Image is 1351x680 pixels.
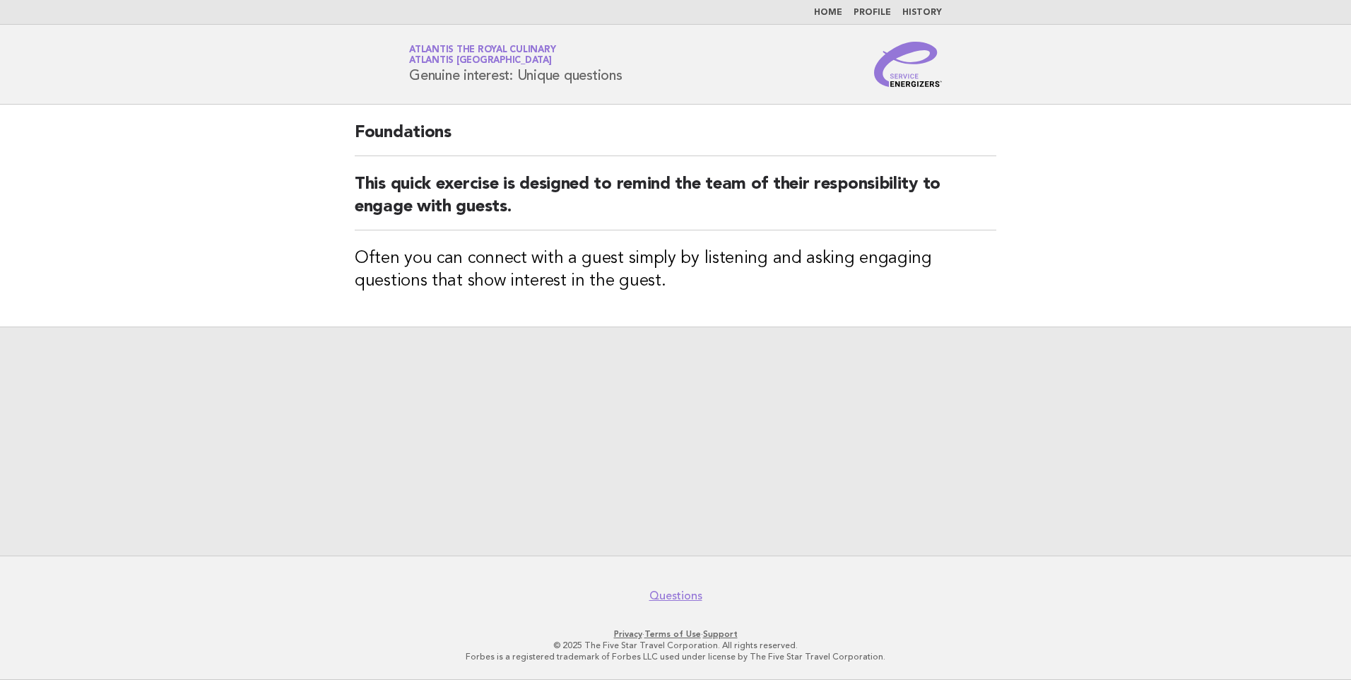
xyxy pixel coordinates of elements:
[814,8,842,17] a: Home
[243,640,1108,651] p: © 2025 The Five Star Travel Corporation. All rights reserved.
[409,46,623,83] h1: Genuine interest: Unique questions
[409,45,555,65] a: Atlantis the Royal CulinaryAtlantis [GEOGRAPHIC_DATA]
[355,247,996,293] h3: Often you can connect with a guest simply by listening and asking engaging questions that show in...
[854,8,891,17] a: Profile
[355,122,996,156] h2: Foundations
[355,173,996,230] h2: This quick exercise is designed to remind the team of their responsibility to engage with guests.
[902,8,942,17] a: History
[644,629,701,639] a: Terms of Use
[409,57,552,66] span: Atlantis [GEOGRAPHIC_DATA]
[874,42,942,87] img: Service Energizers
[649,589,702,603] a: Questions
[614,629,642,639] a: Privacy
[243,628,1108,640] p: · ·
[703,629,738,639] a: Support
[243,651,1108,662] p: Forbes is a registered trademark of Forbes LLC used under license by The Five Star Travel Corpora...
